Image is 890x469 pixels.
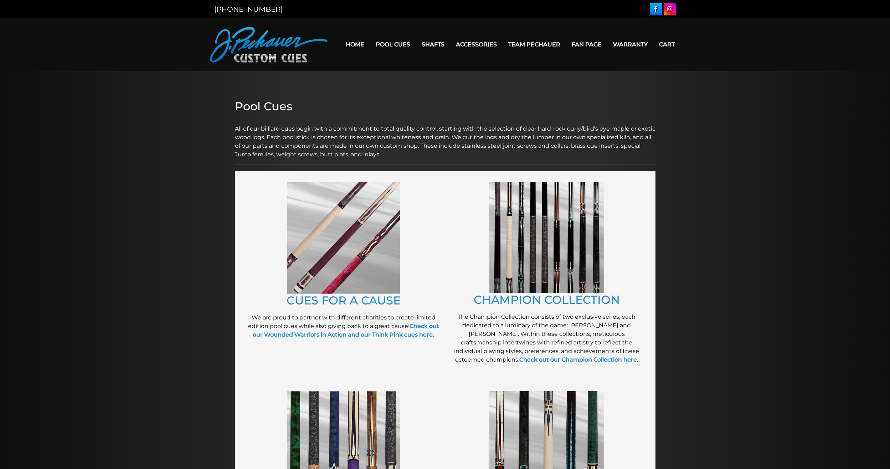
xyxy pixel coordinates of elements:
[503,35,566,54] a: Team Pechauer
[214,5,283,14] a: [PHONE_NUMBER]
[449,313,645,364] p: The Champion Collection consists of two exclusive series, each dedicated to a luminary of the gam...
[566,35,607,54] a: Fan Page
[416,35,450,54] a: Shafts
[653,35,680,54] a: Cart
[340,35,370,54] a: Home
[246,313,442,339] p: We are proud to partner with different charities to create limited edition pool cues while also g...
[287,293,401,307] a: CUES FOR A CAUSE
[235,100,655,113] h2: Pool Cues
[519,356,637,363] a: Check out our Champion Collection here
[235,116,655,159] p: All of our billiard cues begin with a commitment to total quality control, starting with the sele...
[607,35,653,54] a: Warranty
[253,323,439,338] a: Check out our Wounded Warriors in Action and our Think Pink cues here.
[474,293,620,307] a: CHAMPION COLLECTION
[210,27,328,62] img: Pechauer Custom Cues
[370,35,416,54] a: Pool Cues
[450,35,503,54] a: Accessories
